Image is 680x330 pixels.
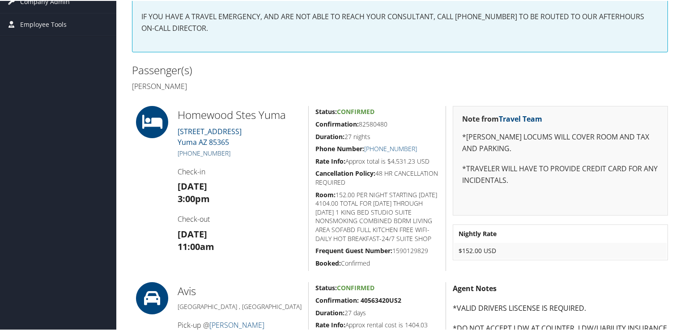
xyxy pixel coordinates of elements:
strong: Booked: [315,258,341,267]
strong: Duration: [315,308,344,316]
strong: Phone Number: [315,144,364,152]
h5: 27 days [315,308,439,317]
h2: Homewood Stes Yuma [178,106,302,122]
strong: Agent Notes [453,283,497,292]
p: *TRAVELER WILL HAVE TO PROVIDE CREDIT CARD FOR ANY INCIDENTALS. [462,162,659,185]
a: [STREET_ADDRESS]Yuma AZ 85365 [178,126,242,146]
strong: Duration: [315,131,344,140]
h2: Avis [178,283,302,298]
h4: Check-in [178,166,302,176]
th: Nightly Rate [454,225,667,241]
span: Confirmed [337,283,374,291]
a: [PHONE_NUMBER] [364,144,417,152]
strong: [DATE] [178,227,207,239]
span: Confirmed [337,106,374,115]
h5: [GEOGRAPHIC_DATA] , [GEOGRAPHIC_DATA] [178,301,302,310]
a: [PHONE_NUMBER] [178,148,230,157]
strong: Room: [315,190,336,198]
h2: Passenger(s) [132,62,393,77]
h5: 82580480 [315,119,439,128]
strong: Confirmation: 40563420US2 [315,295,401,304]
strong: Note from [462,113,542,123]
h5: 27 nights [315,131,439,140]
a: Travel Team [499,113,542,123]
strong: Rate Info: [315,156,345,165]
strong: 3:00pm [178,192,210,204]
h4: Check-out [178,213,302,223]
h5: Approx total is $4,531.23 USD [315,156,439,165]
p: *[PERSON_NAME] LOCUMS WILL COVER ROOM AND TAX AND PARKING. [462,131,659,153]
strong: Status: [315,106,337,115]
strong: 11:00am [178,240,214,252]
h5: 152.00 PER NIGHT STARTING [DATE] 4104.00 TOTAL FOR [DATE] THROUGH [DATE] 1 KING BED STUDIO SUITE ... [315,190,439,242]
strong: Confirmation: [315,119,359,127]
strong: Rate Info: [315,320,345,328]
h5: Confirmed [315,258,439,267]
strong: Frequent Guest Number: [315,245,392,254]
td: $152.00 USD [454,242,667,258]
h4: [PERSON_NAME] [132,80,393,90]
p: IF YOU HAVE A TRAVEL EMERGENCY, AND ARE NOT ABLE TO REACH YOUR CONSULTANT, CALL [PHONE_NUMBER] TO... [141,10,659,33]
h5: 1590129829 [315,245,439,254]
strong: Status: [315,283,337,291]
span: Employee Tools [20,13,67,35]
strong: Cancellation Policy: [315,168,375,177]
strong: [DATE] [178,179,207,191]
p: *VALID DRIVERS LISCENSE IS REQUIRED. [453,302,668,313]
h5: 48 HR CANCELLATION REQUIRED [315,168,439,186]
